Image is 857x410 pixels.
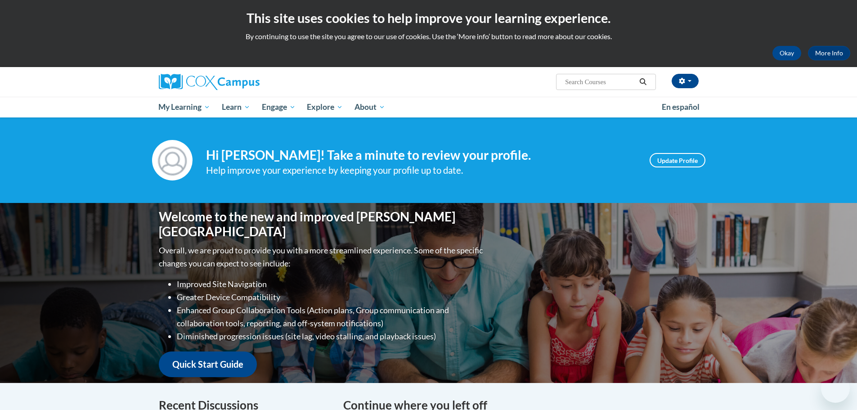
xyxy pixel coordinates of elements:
[821,374,850,403] iframe: Button to launch messaging window
[636,77,650,87] button: Search
[177,330,485,343] li: Diminished progression issues (site lag, video stalling, and playback issues)
[158,102,210,113] span: My Learning
[656,98,705,117] a: En español
[206,148,636,163] h4: Hi [PERSON_NAME]! Take a minute to review your profile.
[222,102,250,113] span: Learn
[152,140,193,180] img: Profile Image
[349,97,391,117] a: About
[650,153,705,167] a: Update Profile
[256,97,301,117] a: Engage
[159,244,485,270] p: Overall, we are proud to provide you with a more streamlined experience. Some of the specific cha...
[159,209,485,239] h1: Welcome to the new and improved [PERSON_NAME][GEOGRAPHIC_DATA]
[177,304,485,330] li: Enhanced Group Collaboration Tools (Action plans, Group communication and collaboration tools, re...
[159,74,260,90] img: Cox Campus
[301,97,349,117] a: Explore
[177,278,485,291] li: Improved Site Navigation
[7,32,850,41] p: By continuing to use the site you agree to our use of cookies. Use the ‘More info’ button to read...
[772,46,801,60] button: Okay
[206,163,636,178] div: Help improve your experience by keeping your profile up to date.
[662,102,700,112] span: En español
[159,351,257,377] a: Quick Start Guide
[145,97,712,117] div: Main menu
[216,97,256,117] a: Learn
[7,9,850,27] h2: This site uses cookies to help improve your learning experience.
[177,291,485,304] li: Greater Device Compatibility
[159,74,330,90] a: Cox Campus
[307,102,343,113] span: Explore
[262,102,296,113] span: Engage
[564,77,636,87] input: Search Courses
[153,97,216,117] a: My Learning
[808,46,850,60] a: More Info
[354,102,385,113] span: About
[672,74,699,88] button: Account Settings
